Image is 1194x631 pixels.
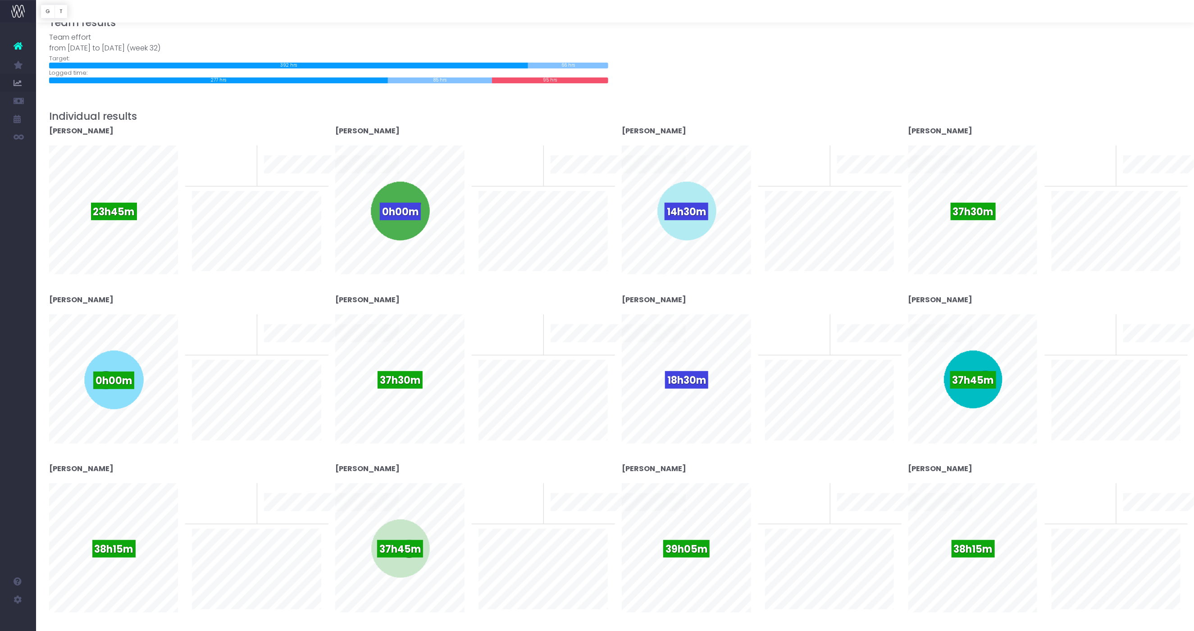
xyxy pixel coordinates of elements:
span: 0% [522,314,537,329]
strong: [PERSON_NAME] [49,126,114,136]
strong: [PERSON_NAME] [908,126,973,136]
span: 10 week trend [264,176,305,185]
span: 10 week trend [264,514,305,523]
strong: [PERSON_NAME] [335,126,400,136]
span: 0h00m [93,372,134,389]
div: 95 hrs [492,77,608,83]
span: 10 week trend [1123,345,1164,354]
span: 0h00m [380,203,421,220]
span: To last week [192,492,229,501]
span: To last week [765,323,802,332]
h3: Individual results [49,110,1181,123]
span: 10 week trend [1123,176,1164,185]
span: 0% [808,145,823,160]
span: To last week [1052,154,1089,163]
h3: Team results [49,17,1181,29]
div: 66 hrs [528,63,608,68]
span: 10 week trend [551,345,591,354]
span: 37h30m [951,203,996,220]
button: T [55,5,68,18]
div: Vertical button group [41,5,68,18]
span: 37h45m [950,371,996,389]
span: To last week [1052,492,1089,501]
span: 0% [1094,483,1109,498]
strong: [PERSON_NAME] [49,295,114,305]
button: G [41,5,55,18]
strong: [PERSON_NAME] [622,295,686,305]
span: 0% [235,483,250,498]
span: To last week [192,323,229,332]
strong: [PERSON_NAME] [622,126,686,136]
span: To last week [479,154,515,163]
span: 0% [808,483,823,498]
span: 10 week trend [264,345,305,354]
span: 38h15m [92,540,136,558]
span: 37h45m [377,540,423,558]
div: Team effort from [DATE] to [DATE] (week 32) [49,32,608,54]
span: To last week [479,323,515,332]
span: 23h45m [91,203,137,220]
span: To last week [1052,323,1089,332]
span: 0% [235,314,250,329]
span: 37h30m [378,371,423,389]
strong: [PERSON_NAME] [908,463,973,474]
strong: [PERSON_NAME] [335,463,400,474]
span: 10 week trend [1123,514,1164,523]
strong: [PERSON_NAME] [622,463,686,474]
span: 0% [1094,314,1109,329]
img: images/default_profile_image.png [11,613,25,626]
span: 10 week trend [837,345,878,354]
strong: [PERSON_NAME] [335,295,400,305]
div: 85 hrs [388,77,492,83]
span: 39h05m [663,540,710,558]
span: 0% [1094,145,1109,160]
span: 10 week trend [551,176,591,185]
span: 10 week trend [837,176,878,185]
div: 277 hrs [49,77,388,83]
span: To last week [479,492,515,501]
span: 38h15m [952,540,995,558]
span: 18h30m [665,371,708,389]
span: 0% [808,314,823,329]
div: Target: Logged time: [42,32,615,83]
span: 0% [235,145,250,160]
span: 14h30m [665,203,708,220]
span: 10 week trend [551,514,591,523]
span: 0% [522,483,537,498]
span: 0% [522,145,537,160]
div: 392 hrs [49,63,529,68]
span: To last week [765,492,802,501]
span: To last week [192,154,229,163]
strong: [PERSON_NAME] [908,295,973,305]
span: To last week [765,154,802,163]
span: 10 week trend [837,514,878,523]
strong: [PERSON_NAME] [49,463,114,474]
